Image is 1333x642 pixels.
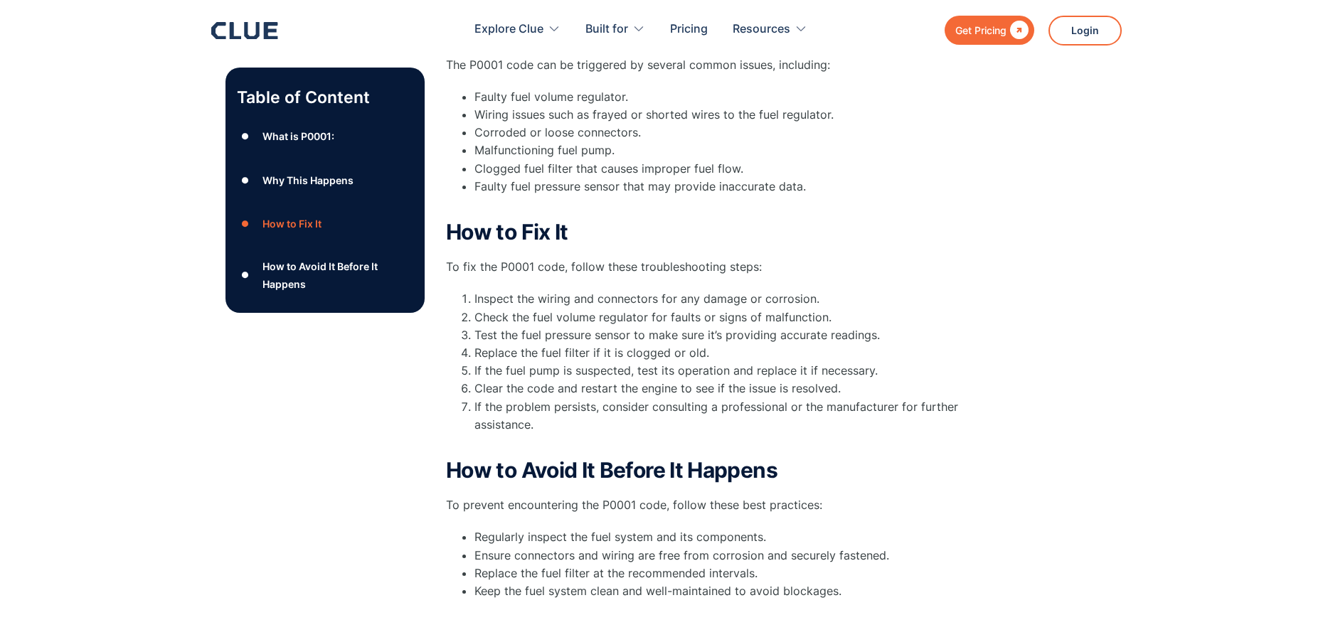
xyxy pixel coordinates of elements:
a: ●How to Avoid It Before It Happens [237,257,413,293]
li: Replace the fuel filter if it is clogged or old. [474,344,1015,362]
div: Get Pricing [955,21,1007,39]
li: Check the fuel volume regulator for faults or signs of malfunction. [474,309,1015,326]
li: Clear the code and restart the engine to see if the issue is resolved. [474,380,1015,397]
a: ●What is P0001: [237,126,413,147]
div: Explore Clue [474,7,543,52]
li: Keep the fuel system clean and well-maintained to avoid blockages. [474,582,1015,600]
li: If the problem persists, consider consulting a professional or the manufacturer for further assis... [474,398,1015,452]
a: Pricing [670,7,708,52]
div: Explore Clue [474,7,561,52]
div: Resources [733,7,807,52]
p: Table of Content [237,86,413,109]
div: ● [237,264,254,286]
a: ●Why This Happens [237,170,413,191]
div: Resources [733,7,790,52]
div: ● [237,126,254,147]
li: Malfunctioning fuel pump. [474,141,1015,159]
li: Faulty fuel volume regulator. [474,88,1015,106]
li: Faulty fuel pressure sensor that may provide inaccurate data. [474,178,1015,213]
a: ●How to Fix It [237,213,413,235]
li: Corroded or loose connectors. [474,124,1015,141]
li: Inspect the wiring and connectors for any damage or corrosion. [474,290,1015,308]
strong: How to Avoid It Before It Happens [446,457,777,483]
li: Clogged fuel filter that causes improper fuel flow. [474,160,1015,178]
div: Why This Happens [262,171,354,189]
div: How to Avoid It Before It Happens [262,257,413,293]
li: Regularly inspect the fuel system and its components. [474,528,1015,546]
strong: How to Fix It [446,219,568,245]
div: ● [237,213,254,235]
li: Ensure connectors and wiring are free from corrosion and securely fastened. [474,547,1015,565]
div:  [1007,21,1029,39]
p: To fix the P0001 code, follow these troubleshooting steps: [446,258,1015,276]
a: Get Pricing [945,16,1034,45]
div: What is P0001: [262,127,334,145]
a: Login [1048,16,1122,46]
div: Built for [585,7,645,52]
div: How to Fix It [262,215,322,233]
p: To prevent encountering the P0001 code, follow these best practices: [446,496,1015,514]
div: ● [237,170,254,191]
li: Test the fuel pressure sensor to make sure it’s providing accurate readings. [474,326,1015,344]
p: The P0001 code can be triggered by several common issues, including: [446,56,1015,74]
div: Built for [585,7,628,52]
li: Replace the fuel filter at the recommended intervals. [474,565,1015,582]
li: If the fuel pump is suspected, test its operation and replace it if necessary. [474,362,1015,380]
li: Wiring issues such as frayed or shorted wires to the fuel regulator. [474,106,1015,124]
